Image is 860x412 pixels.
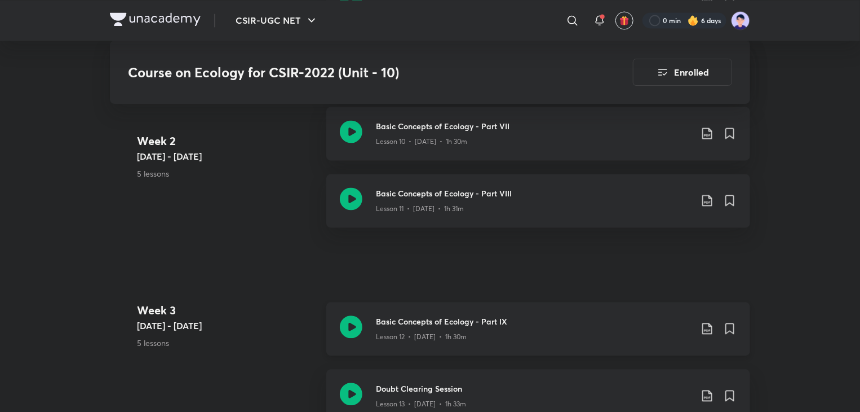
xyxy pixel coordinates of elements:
[376,332,467,342] p: Lesson 12 • [DATE] • 1h 30m
[376,120,691,132] h3: Basic Concepts of Ecology - Part VII
[326,302,750,369] a: Basic Concepts of Ecology - Part IXLesson 12 • [DATE] • 1h 30m
[137,319,317,332] h5: [DATE] - [DATE]
[229,9,325,32] button: CSIR-UGC NET
[137,168,317,179] p: 5 lessons
[137,150,317,163] h5: [DATE] - [DATE]
[110,12,201,29] a: Company Logo
[137,302,317,319] h4: Week 3
[326,107,750,174] a: Basic Concepts of Ecology - Part VIILesson 10 • [DATE] • 1h 30m
[731,11,750,30] img: nidhi shreya
[688,15,699,26] img: streak
[110,12,201,26] img: Company Logo
[615,11,633,29] button: avatar
[376,383,691,395] h3: Doubt Clearing Session
[128,64,569,81] h3: Course on Ecology for CSIR-2022 (Unit - 10)
[376,204,464,214] p: Lesson 11 • [DATE] • 1h 31m
[376,315,691,327] h3: Basic Concepts of Ecology - Part IX
[137,133,317,150] h4: Week 2
[376,137,467,147] p: Lesson 10 • [DATE] • 1h 30m
[326,174,750,241] a: Basic Concepts of Ecology - Part VIIILesson 11 • [DATE] • 1h 31m
[137,337,317,349] p: 5 lessons
[376,399,466,409] p: Lesson 13 • [DATE] • 1h 33m
[619,15,630,25] img: avatar
[376,187,691,199] h3: Basic Concepts of Ecology - Part VIII
[633,59,732,86] button: Enrolled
